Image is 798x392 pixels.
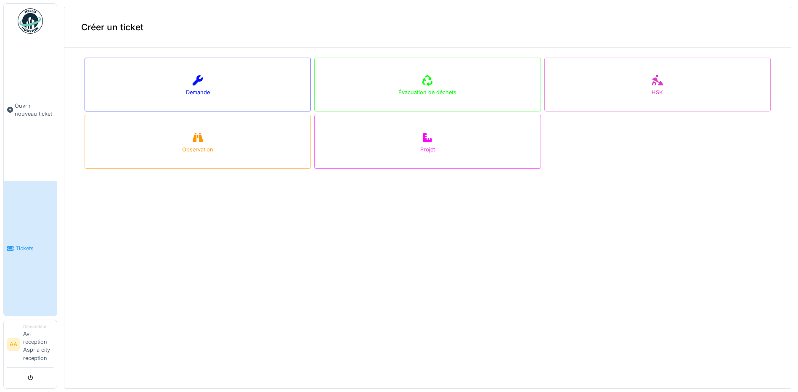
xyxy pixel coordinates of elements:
div: Demande [186,88,210,96]
a: Ouvrir nouveau ticket [4,38,57,181]
img: Badge_color-CXgf-gQk.svg [18,8,43,34]
div: Évacuation de déchets [398,88,456,96]
li: AA [7,338,20,351]
div: Créer un ticket [64,7,791,48]
span: Tickets [16,244,53,252]
div: Observation [182,146,213,154]
div: Demandeur [23,323,53,330]
a: AA DemandeurAvl reception Aspria city reception [7,323,53,368]
div: HSK [652,88,663,96]
span: Ouvrir nouveau ticket [15,102,53,118]
div: Projet [420,146,435,154]
a: Tickets [4,181,57,315]
li: Avl reception Aspria city reception [23,323,53,366]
